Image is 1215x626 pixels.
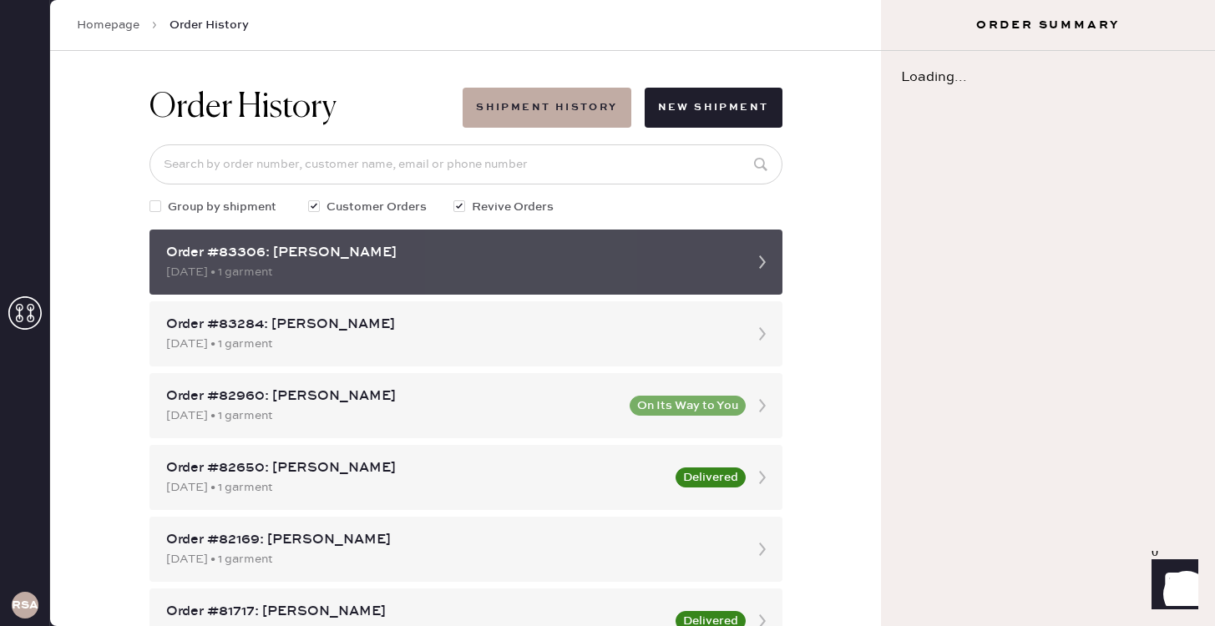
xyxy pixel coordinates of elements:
[166,550,736,568] div: [DATE] • 1 garment
[77,17,139,33] a: Homepage
[1136,551,1207,623] iframe: Front Chat
[166,263,736,281] div: [DATE] • 1 garment
[463,88,630,128] button: Shipment History
[881,51,1215,104] div: Loading...
[12,599,38,611] h3: RSA
[676,467,746,487] button: Delivered
[170,17,249,33] span: Order History
[881,17,1215,33] h3: Order Summary
[166,478,666,497] div: [DATE] • 1 garment
[166,602,666,622] div: Order #81717: [PERSON_NAME]
[645,88,782,128] button: New Shipment
[472,198,554,216] span: Revive Orders
[166,406,620,425] div: [DATE] • 1 garment
[149,88,337,128] h1: Order History
[166,335,736,353] div: [DATE] • 1 garment
[630,396,746,416] button: On Its Way to You
[168,198,276,216] span: Group by shipment
[327,198,427,216] span: Customer Orders
[166,315,736,335] div: Order #83284: [PERSON_NAME]
[149,144,782,184] input: Search by order number, customer name, email or phone number
[166,243,736,263] div: Order #83306: [PERSON_NAME]
[166,530,736,550] div: Order #82169: [PERSON_NAME]
[166,458,666,478] div: Order #82650: [PERSON_NAME]
[166,386,620,406] div: Order #82960: [PERSON_NAME]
